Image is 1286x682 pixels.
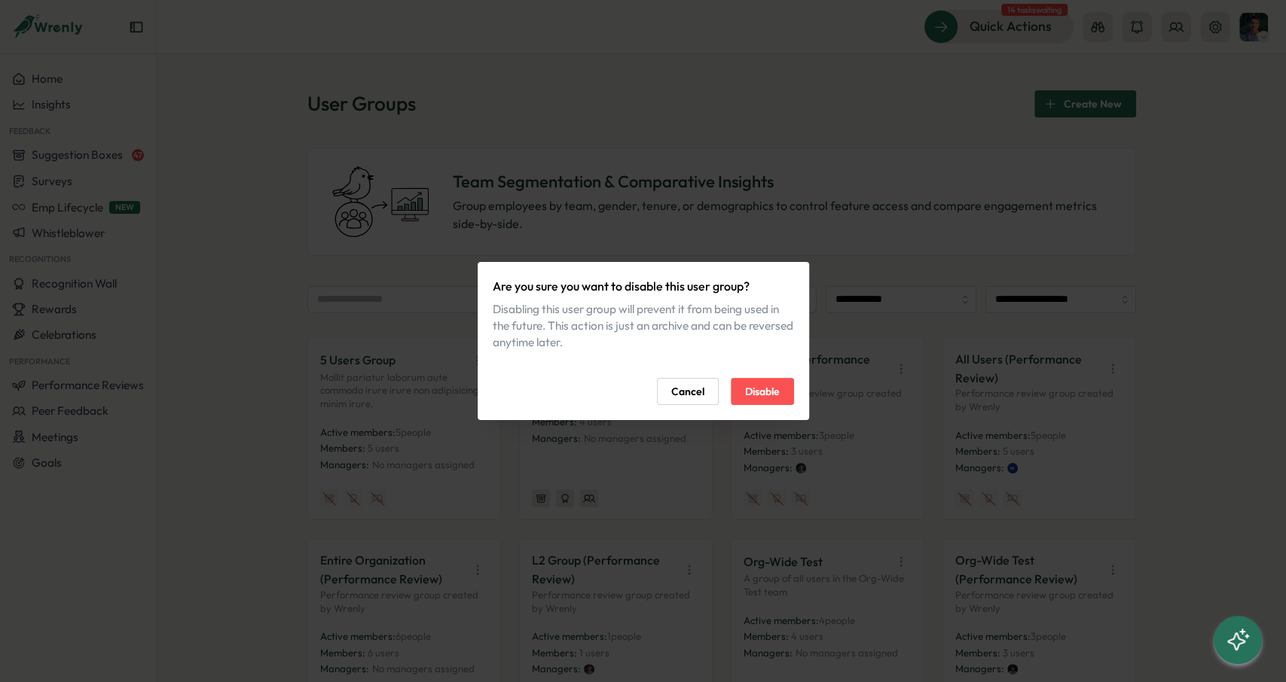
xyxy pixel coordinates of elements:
span: Cancel [671,379,704,404]
div: Disabling this user group will prevent it from being used in the future. This action is just an a... [493,301,794,351]
button: Cancel [657,378,719,405]
button: Disable [731,378,794,405]
span: Disable [745,379,780,404]
p: Are you sure you want to disable this user group? [493,277,794,296]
